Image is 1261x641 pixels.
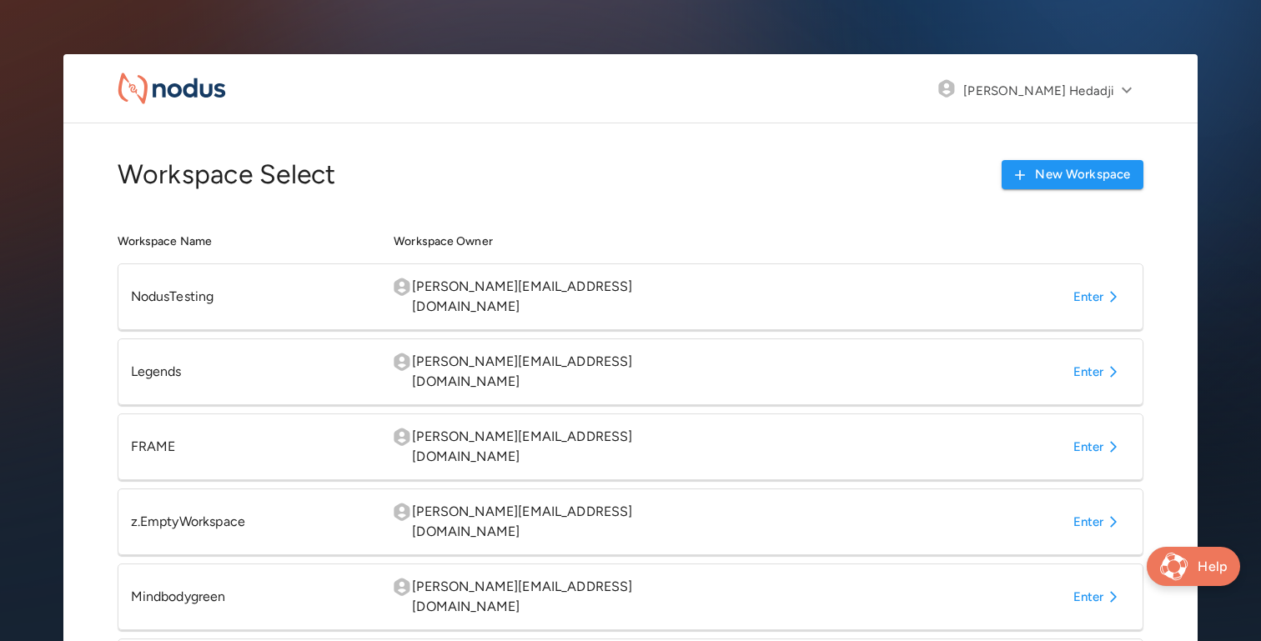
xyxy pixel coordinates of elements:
[131,437,381,457] p: FRAME
[1002,160,1143,189] button: New Workspace
[394,233,651,251] h6: Workspace Owner
[118,233,374,251] h6: Workspace Name
[118,73,226,104] img: nodus-logo-blue.780ba756324a2665435711d6edc69f70.svg
[1067,507,1131,537] button: Enter
[963,81,1113,101] div: [PERSON_NAME] Hedadji
[118,158,336,191] h4: Workspace Select
[1067,582,1131,612] button: Enter
[131,587,381,607] p: Mindbodygreen
[957,66,1143,111] button: [PERSON_NAME] Hedadji
[392,352,642,392] p: [PERSON_NAME][EMAIL_ADDRESS][DOMAIN_NAME]
[1067,357,1131,387] button: Enter
[392,427,642,467] p: [PERSON_NAME][EMAIL_ADDRESS][DOMAIN_NAME]
[392,577,642,617] p: [PERSON_NAME][EMAIL_ADDRESS][DOMAIN_NAME]
[131,512,381,532] p: z.EmptyWorkspace
[1067,432,1131,462] button: Enter
[392,502,642,542] p: [PERSON_NAME][EMAIL_ADDRESS][DOMAIN_NAME]
[131,287,381,307] p: NodusTesting
[392,277,642,317] p: [PERSON_NAME][EMAIL_ADDRESS][DOMAIN_NAME]
[1067,282,1131,312] button: Enter
[131,362,381,382] p: Legends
